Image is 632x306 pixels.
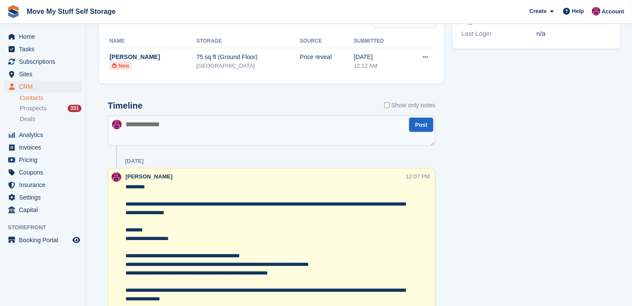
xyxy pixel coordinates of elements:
[108,101,143,111] h2: Timeline
[4,68,81,80] a: menu
[20,104,81,113] a: Prospects 331
[4,43,81,55] a: menu
[68,105,81,112] div: 331
[4,166,81,178] a: menu
[461,29,536,39] div: Last Login
[529,7,547,16] span: Create
[602,7,624,16] span: Account
[4,56,81,68] a: menu
[4,81,81,93] a: menu
[110,53,197,62] div: [PERSON_NAME]
[112,120,122,129] img: Carrie Machin
[19,81,71,93] span: CRM
[197,34,300,48] th: Storage
[19,31,71,43] span: Home
[20,115,35,123] span: Deals
[4,179,81,191] a: menu
[23,4,119,19] a: Move My Stuff Self Storage
[572,7,584,16] span: Help
[20,104,47,112] span: Prospects
[108,34,197,48] th: Name
[8,223,86,232] span: Storefront
[112,172,121,182] img: Carrie Machin
[125,158,144,165] div: [DATE]
[354,53,405,62] div: [DATE]
[300,34,354,48] th: Source
[592,7,601,16] img: Carrie Machin
[4,204,81,216] a: menu
[197,53,300,62] div: 75 sq ft (Ground Floor)
[19,204,71,216] span: Capital
[19,68,71,80] span: Sites
[197,62,300,70] div: [GEOGRAPHIC_DATA]
[7,5,20,18] img: stora-icon-8386f47178a22dfd0bd8f6a31ec36ba5ce8667c1dd55bd0f319d3a0aa187defe.svg
[125,173,172,180] span: [PERSON_NAME]
[20,115,81,124] a: Deals
[384,101,436,110] label: Show only notes
[19,154,71,166] span: Pricing
[384,101,390,110] input: Show only notes
[19,179,71,191] span: Insurance
[354,62,405,70] div: 12:12 AM
[20,94,81,102] a: Contacts
[4,129,81,141] a: menu
[19,43,71,55] span: Tasks
[19,141,71,153] span: Invoices
[4,141,81,153] a: menu
[537,29,612,39] div: n/a
[110,62,132,70] li: New
[300,53,354,62] div: Price reveal
[409,118,433,132] button: Post
[406,172,430,181] div: 12:07 PM
[4,154,81,166] a: menu
[4,191,81,203] a: menu
[4,31,81,43] a: menu
[19,234,71,246] span: Booking Portal
[19,166,71,178] span: Coupons
[4,234,81,246] a: menu
[19,191,71,203] span: Settings
[354,34,405,48] th: Submitted
[71,235,81,245] a: Preview store
[19,56,71,68] span: Subscriptions
[19,129,71,141] span: Analytics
